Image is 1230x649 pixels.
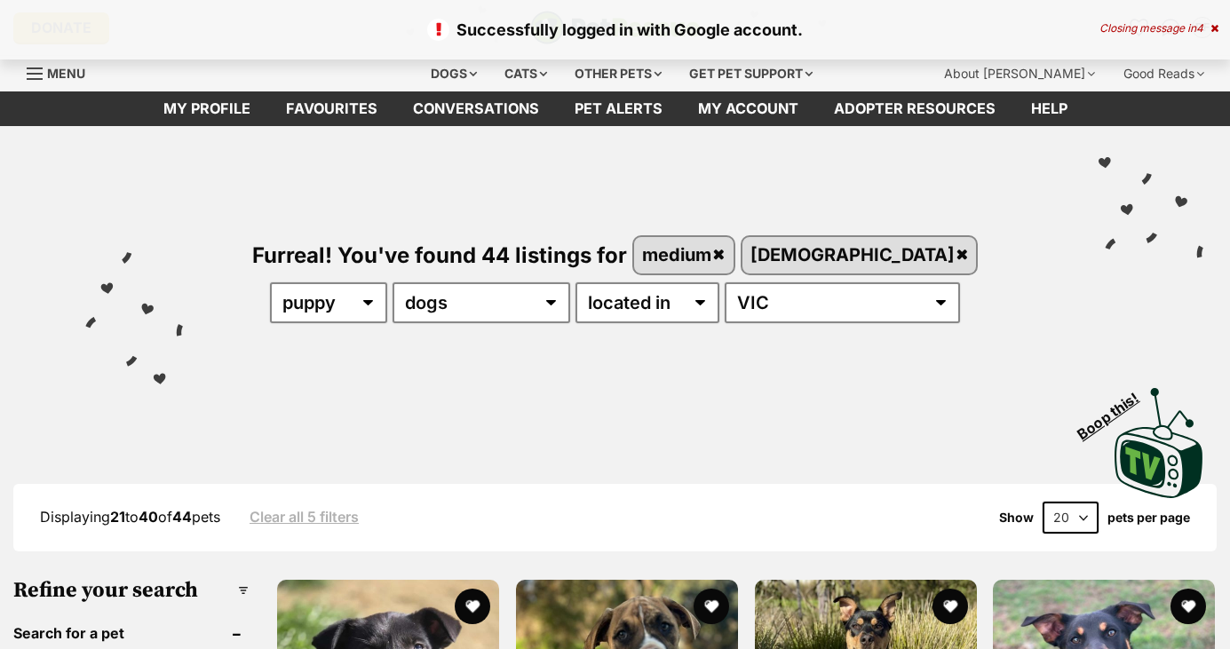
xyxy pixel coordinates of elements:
[139,508,158,526] strong: 40
[13,625,249,641] header: Search for a pet
[252,241,627,267] span: Furreal! You've found 44 listings for
[268,91,395,126] a: Favourites
[1170,589,1206,624] button: favourite
[492,56,559,91] div: Cats
[999,510,1034,525] span: Show
[1115,372,1203,502] a: Boop this!
[18,18,1212,42] p: Successfully logged in with Google account.
[27,56,98,88] a: Menu
[47,66,85,81] span: Menu
[816,91,1013,126] a: Adopter resources
[172,508,192,526] strong: 44
[1115,388,1203,498] img: PetRescue TV logo
[932,589,967,624] button: favourite
[634,237,734,273] a: medium
[1013,91,1085,126] a: Help
[110,508,125,526] strong: 21
[455,589,490,624] button: favourite
[1111,56,1217,91] div: Good Reads
[1107,510,1190,525] label: pets per page
[1075,378,1156,442] span: Boop this!
[694,589,729,624] button: favourite
[1196,21,1203,35] span: 4
[562,56,674,91] div: Other pets
[932,56,1107,91] div: About [PERSON_NAME]
[680,91,816,126] a: My account
[677,56,825,91] div: Get pet support
[1099,22,1218,35] div: Closing message in
[557,91,680,126] a: Pet alerts
[250,509,359,525] a: Clear all 5 filters
[40,508,220,526] span: Displaying to of pets
[395,91,557,126] a: conversations
[146,91,268,126] a: My profile
[13,578,249,603] h3: Refine your search
[418,56,489,91] div: Dogs
[742,237,977,273] a: [DEMOGRAPHIC_DATA]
